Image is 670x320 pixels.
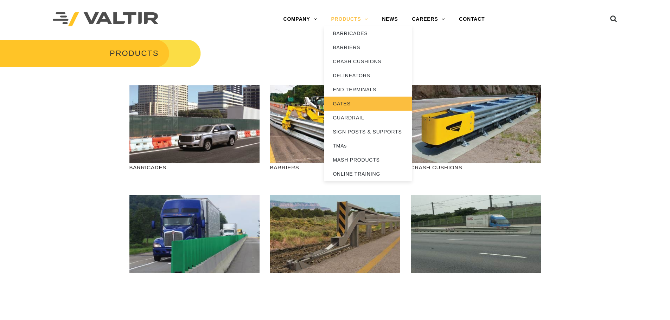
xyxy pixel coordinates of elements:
[324,139,412,153] a: TMAs
[324,54,412,68] a: CRASH CUSHIONS
[324,167,412,181] a: ONLINE TRAINING
[324,68,412,83] a: DELINEATORS
[129,163,260,171] p: BARRICADES
[411,163,541,171] p: CRASH CUSHIONS
[324,153,412,167] a: MASH PRODUCTS
[324,111,412,125] a: GUARDRAIL
[375,12,405,26] a: NEWS
[324,125,412,139] a: SIGN POSTS & SUPPORTS
[405,12,452,26] a: CAREERS
[324,26,412,40] a: BARRICADES
[53,12,158,27] img: Valtir
[452,12,492,26] a: CONTACT
[324,12,375,26] a: PRODUCTS
[324,97,412,111] a: GATES
[276,12,324,26] a: COMPANY
[324,40,412,54] a: BARRIERS
[324,83,412,97] a: END TERMINALS
[270,163,400,171] p: BARRIERS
